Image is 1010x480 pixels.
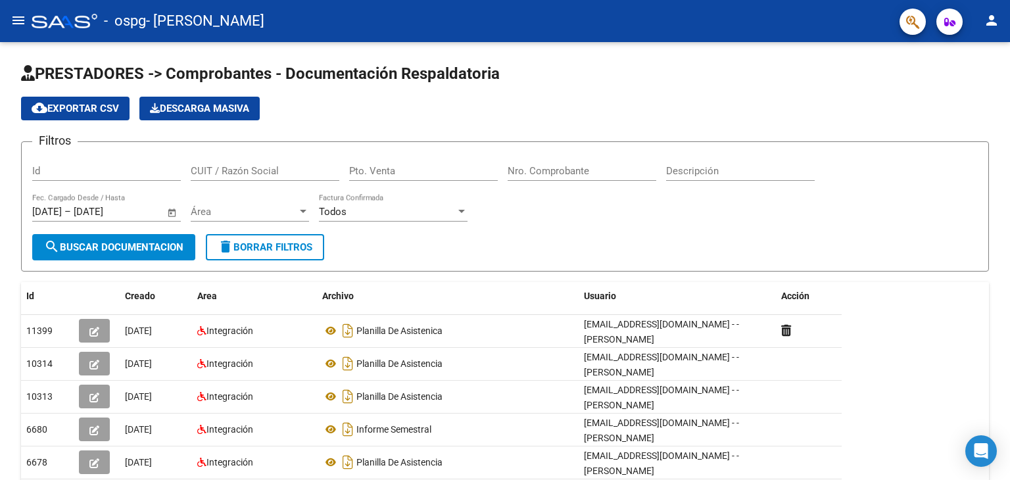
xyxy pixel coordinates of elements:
span: Planilla De Asistenica [356,325,443,336]
mat-icon: search [44,239,60,254]
span: Acción [781,291,809,301]
span: Área [191,206,297,218]
span: [DATE] [125,391,152,402]
datatable-header-cell: Archivo [317,282,579,310]
datatable-header-cell: Creado [120,282,192,310]
datatable-header-cell: Usuario [579,282,776,310]
span: Archivo [322,291,354,301]
span: Exportar CSV [32,103,119,114]
i: Descargar documento [339,452,356,473]
i: Descargar documento [339,320,356,341]
span: PRESTADORES -> Comprobantes - Documentación Respaldatoria [21,64,500,83]
mat-icon: person [984,12,999,28]
span: – [64,206,71,218]
span: 6678 [26,457,47,468]
span: Integración [206,325,253,336]
span: Integración [206,358,253,369]
app-download-masive: Descarga masiva de comprobantes (adjuntos) [139,97,260,120]
span: [EMAIL_ADDRESS][DOMAIN_NAME] - - [PERSON_NAME] [584,450,739,476]
i: Descargar documento [339,386,356,407]
span: [EMAIL_ADDRESS][DOMAIN_NAME] - - [PERSON_NAME] [584,385,739,410]
span: Buscar Documentacion [44,241,183,253]
span: [DATE] [125,457,152,468]
span: Planilla De Asistencia [356,391,443,402]
button: Borrar Filtros [206,234,324,260]
button: Open calendar [165,205,180,220]
span: Descarga Masiva [150,103,249,114]
span: Planilla De Asistencia [356,457,443,468]
span: - [PERSON_NAME] [146,7,264,36]
span: 6680 [26,424,47,435]
h3: Filtros [32,132,78,150]
i: Descargar documento [339,353,356,374]
span: Usuario [584,291,616,301]
span: Integración [206,424,253,435]
span: [EMAIL_ADDRESS][DOMAIN_NAME] - - [PERSON_NAME] [584,418,739,443]
i: Descargar documento [339,419,356,440]
span: Informe Semestral [356,424,431,435]
span: Id [26,291,34,301]
button: Buscar Documentacion [32,234,195,260]
mat-icon: cloud_download [32,100,47,116]
button: Exportar CSV [21,97,130,120]
button: Descarga Masiva [139,97,260,120]
span: 10314 [26,358,53,369]
span: Borrar Filtros [218,241,312,253]
span: [DATE] [125,424,152,435]
span: Integración [206,391,253,402]
span: - ospg [104,7,146,36]
span: 10313 [26,391,53,402]
mat-icon: menu [11,12,26,28]
span: Integración [206,457,253,468]
input: Fecha inicio [32,206,62,218]
span: Planilla De Asistencia [356,358,443,369]
span: Todos [319,206,347,218]
datatable-header-cell: Acción [776,282,842,310]
span: Creado [125,291,155,301]
span: [EMAIL_ADDRESS][DOMAIN_NAME] - - [PERSON_NAME] [584,352,739,377]
span: Area [197,291,217,301]
div: Open Intercom Messenger [965,435,997,467]
mat-icon: delete [218,239,233,254]
span: [EMAIL_ADDRESS][DOMAIN_NAME] - - [PERSON_NAME] [584,319,739,345]
input: Fecha fin [74,206,137,218]
span: [DATE] [125,325,152,336]
datatable-header-cell: Area [192,282,317,310]
span: 11399 [26,325,53,336]
span: [DATE] [125,358,152,369]
datatable-header-cell: Id [21,282,74,310]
